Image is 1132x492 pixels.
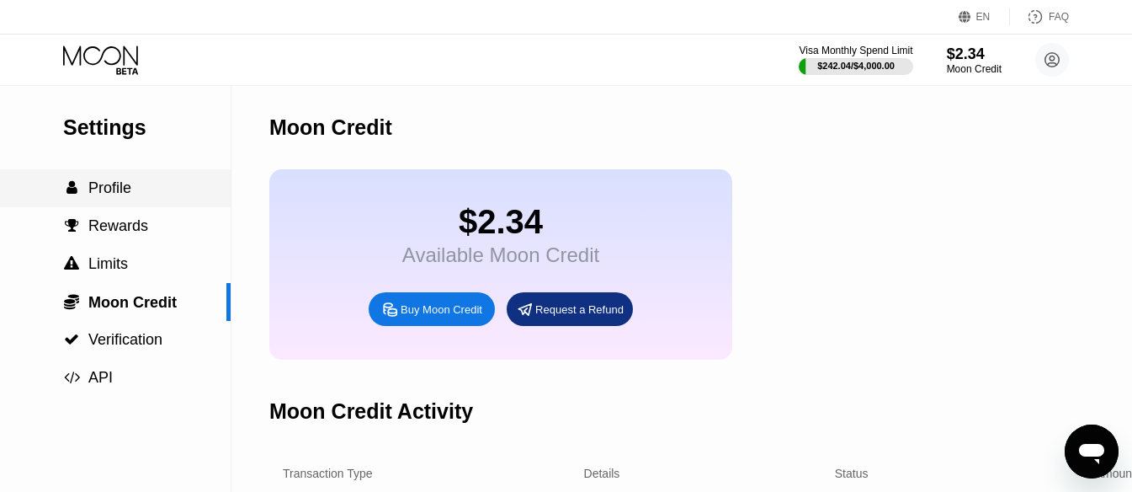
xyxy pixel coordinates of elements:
div: Request a Refund [507,292,633,326]
div: Visa Monthly Spend Limit [799,45,912,56]
span: Moon Credit [88,294,177,311]
div: Buy Moon Credit [369,292,495,326]
div: FAQ [1049,11,1069,23]
div: EN [976,11,991,23]
div:  [63,332,80,347]
span:  [65,218,79,233]
div: Details [584,467,620,480]
div:  [63,370,80,385]
span: Limits [88,255,128,272]
span: Rewards [88,217,148,234]
span:  [64,293,79,310]
div: Available Moon Credit [402,243,599,267]
div: $2.34 [947,45,1002,63]
span: Verification [88,331,162,348]
div: Request a Refund [535,302,624,317]
span: API [88,369,113,386]
div: Visa Monthly Spend Limit$242.04/$4,000.00 [799,45,912,75]
span: Profile [88,179,131,196]
div: $242.04 / $4,000.00 [817,61,895,71]
div:  [63,293,80,310]
div: $2.34 [402,203,599,241]
iframe: Bouton de lancement de la fenêtre de messagerie [1065,425,1119,479]
div: Moon Credit [947,63,1002,75]
div:  [63,218,80,233]
span:  [64,332,79,347]
div: FAQ [1010,8,1069,25]
div: Settings [63,115,231,140]
div: $2.34Moon Credit [947,45,1002,75]
div:  [63,180,80,195]
div: Moon Credit [269,115,392,140]
span:  [66,180,77,195]
div: Moon Credit Activity [269,399,473,424]
div: Buy Moon Credit [401,302,482,317]
div:  [63,256,80,271]
div: Status [835,467,869,480]
span:  [64,370,80,385]
div: Transaction Type [283,467,373,480]
span:  [64,256,79,271]
div: EN [959,8,1010,25]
